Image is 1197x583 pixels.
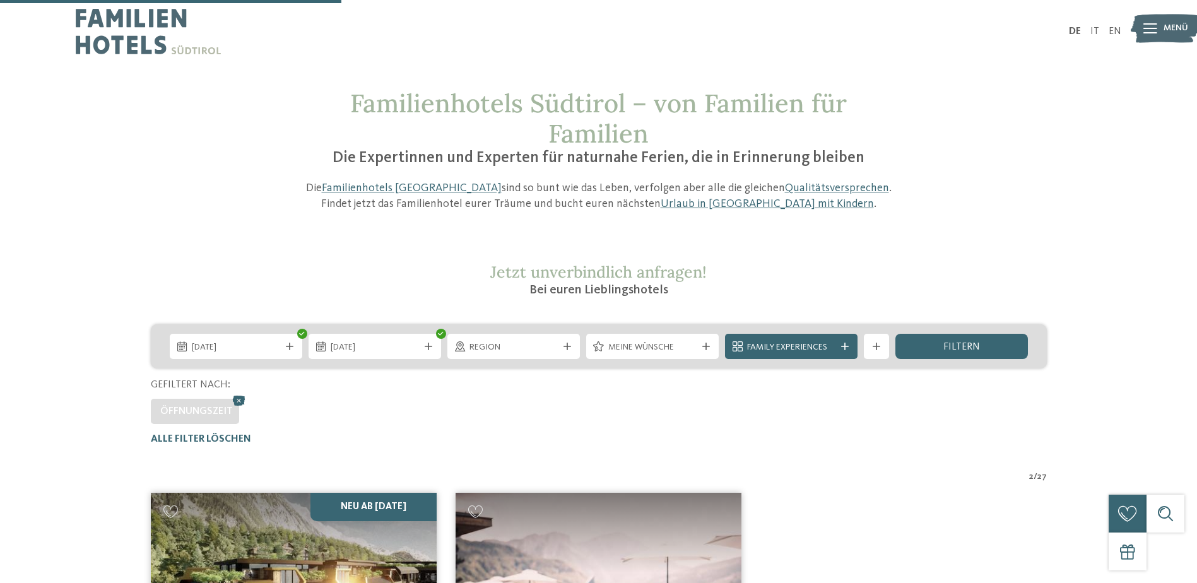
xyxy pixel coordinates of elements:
[1034,471,1037,483] span: /
[350,87,847,150] span: Familienhotels Südtirol – von Familien für Familien
[785,182,889,194] a: Qualitätsversprechen
[299,180,899,212] p: Die sind so bunt wie das Leben, verfolgen aber alle die gleichen . Findet jetzt das Familienhotel...
[151,434,251,444] span: Alle Filter löschen
[943,342,980,352] span: filtern
[151,380,230,390] span: Gefiltert nach:
[333,150,864,166] span: Die Expertinnen und Experten für naturnahe Ferien, die in Erinnerung bleiben
[661,198,874,209] a: Urlaub in [GEOGRAPHIC_DATA] mit Kindern
[1090,26,1099,37] a: IT
[322,182,502,194] a: Familienhotels [GEOGRAPHIC_DATA]
[490,262,707,282] span: Jetzt unverbindlich anfragen!
[469,341,558,354] span: Region
[1164,22,1188,35] span: Menü
[608,341,697,354] span: Meine Wünsche
[331,341,419,354] span: [DATE]
[1037,471,1047,483] span: 27
[1109,26,1121,37] a: EN
[1069,26,1081,37] a: DE
[192,341,280,354] span: [DATE]
[1029,471,1034,483] span: 2
[529,284,668,297] span: Bei euren Lieblingshotels
[160,406,233,416] span: Öffnungszeit
[747,341,835,354] span: Family Experiences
